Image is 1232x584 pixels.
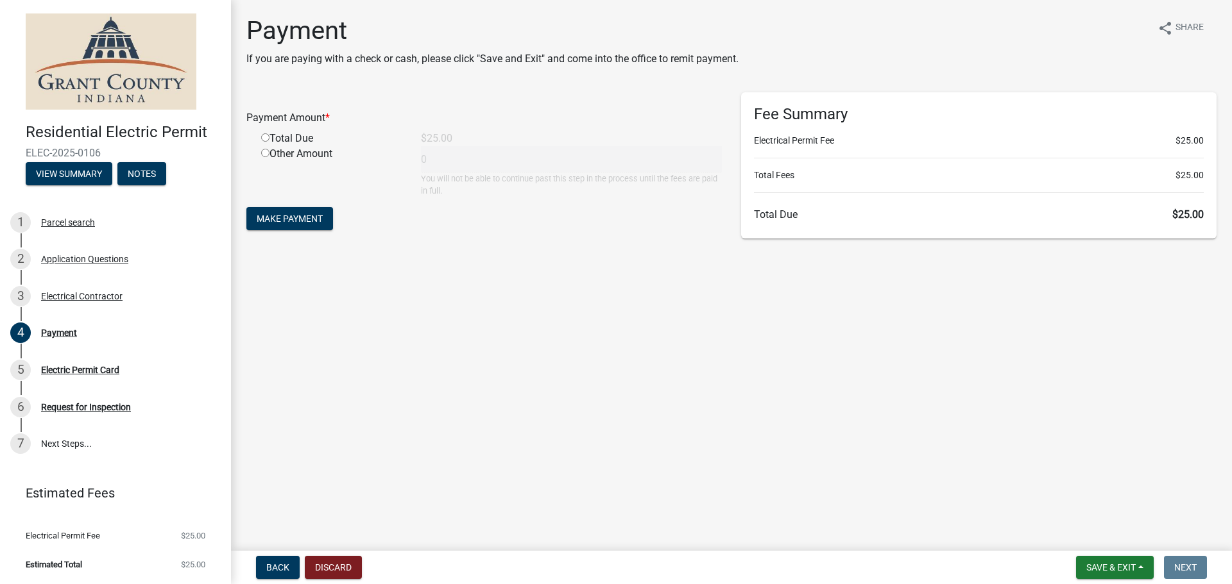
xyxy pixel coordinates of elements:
p: If you are paying with a check or cash, please click "Save and Exit" and come into the office to ... [246,51,739,67]
span: Next [1174,562,1197,572]
span: Make Payment [257,213,323,224]
span: $25.00 [181,560,205,569]
button: Back [256,556,300,579]
span: Share [1176,21,1204,36]
div: Application Questions [41,254,128,263]
div: 4 [10,322,31,343]
wm-modal-confirm: Notes [117,169,166,179]
div: Payment [41,328,77,337]
i: share [1158,21,1173,36]
span: Back [266,562,289,572]
button: Save & Exit [1076,556,1154,579]
div: Payment Amount [237,110,732,126]
span: $25.00 [1172,208,1204,221]
div: 1 [10,212,31,233]
button: View Summary [26,162,112,185]
button: shareShare [1147,15,1214,40]
span: $25.00 [1176,169,1204,182]
div: Other Amount [252,146,411,197]
div: 6 [10,397,31,417]
button: Next [1164,556,1207,579]
div: 5 [10,360,31,380]
wm-modal-confirm: Summary [26,169,112,179]
li: Electrical Permit Fee [754,134,1204,147]
button: Discard [305,556,362,579]
div: Total Due [252,131,411,146]
h1: Payment [246,15,739,46]
li: Total Fees [754,169,1204,182]
span: $25.00 [1176,134,1204,147]
div: Parcel search [41,218,95,227]
img: Grant County, Indiana [26,13,196,110]
div: 3 [10,286,31,306]
h4: Residential Electric Permit [26,123,221,142]
button: Notes [117,162,166,185]
span: Save & Exit [1086,562,1136,572]
a: Estimated Fees [10,480,210,506]
div: Electric Permit Card [41,365,119,374]
h6: Fee Summary [754,105,1204,124]
div: Request for Inspection [41,403,131,412]
div: 2 [10,249,31,269]
span: Electrical Permit Fee [26,531,100,540]
span: $25.00 [181,531,205,540]
h6: Total Due [754,208,1204,221]
span: ELEC-2025-0106 [26,147,205,159]
span: Estimated Total [26,560,82,569]
div: Electrical Contractor [41,292,123,301]
div: 7 [10,433,31,454]
button: Make Payment [246,207,333,230]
